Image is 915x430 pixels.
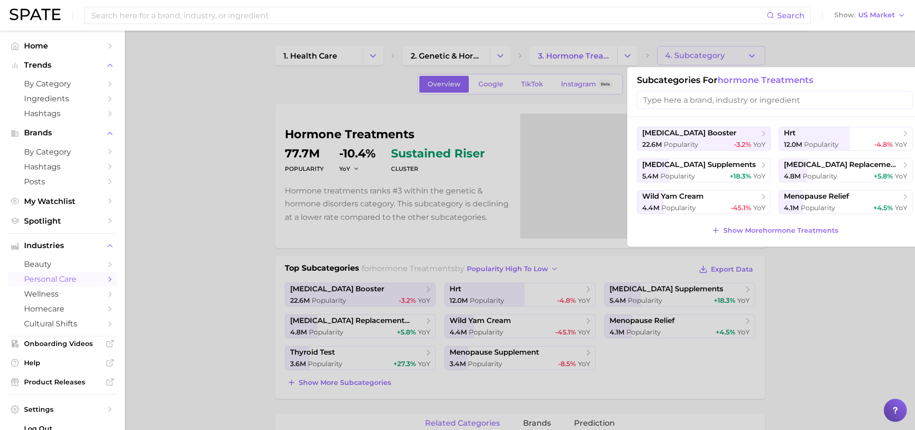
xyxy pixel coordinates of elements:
[642,129,736,138] span: [MEDICAL_DATA] booster
[731,203,751,212] span: -45.1%
[753,140,766,149] span: YoY
[24,275,101,284] span: personal care
[803,172,837,180] span: Popularity
[8,257,117,272] a: beauty
[779,127,913,151] button: hrt12.0m Popularity-4.8% YoY
[718,75,813,85] span: hormone treatments
[709,224,840,237] button: Show Morehormone treatments
[8,301,117,316] a: homecare
[753,172,766,180] span: YoY
[642,160,756,169] span: [MEDICAL_DATA] supplements
[8,58,117,72] button: Trends
[24,289,101,299] span: wellness
[804,140,839,149] span: Popularity
[24,129,101,137] span: Brands
[8,336,117,351] a: Onboarding Videos
[8,159,117,174] a: Hashtags
[661,203,696,212] span: Popularity
[784,140,802,149] span: 12.0m
[8,239,117,253] button: Industries
[834,12,855,18] span: Show
[642,172,659,180] span: 5.4m
[784,129,795,138] span: hrt
[642,192,704,201] span: wild yam cream
[8,38,117,53] a: Home
[24,319,101,328] span: cultural shifts
[637,91,913,109] input: Type here a brand, industry or ingredient
[24,79,101,88] span: by Category
[24,94,101,103] span: Ingredients
[777,11,805,20] span: Search
[874,172,893,180] span: +5.8%
[24,241,101,250] span: Industries
[24,109,101,118] span: Hashtags
[24,260,101,269] span: beauty
[895,140,907,149] span: YoY
[24,41,101,50] span: Home
[730,172,751,180] span: +18.3%
[24,339,101,348] span: Onboarding Videos
[8,316,117,331] a: cultural shifts
[895,203,907,212] span: YoY
[660,172,695,180] span: Popularity
[832,9,908,22] button: ShowUS Market
[8,214,117,228] a: Spotlight
[753,203,766,212] span: YoY
[8,272,117,287] a: personal care
[24,177,101,186] span: Posts
[873,203,893,212] span: +4.5%
[8,402,117,417] a: Settings
[8,126,117,140] button: Brands
[24,216,101,226] span: Spotlight
[8,356,117,370] a: Help
[779,158,913,182] button: [MEDICAL_DATA] replacement therapy4.8m Popularity+5.8% YoY
[637,75,913,85] h1: Subcategories for
[24,304,101,313] span: homecare
[642,203,659,212] span: 4.4m
[784,160,901,169] span: [MEDICAL_DATA] replacement therapy
[10,9,61,20] img: SPATE
[784,192,849,201] span: menopause relief
[8,174,117,189] a: Posts
[24,147,101,156] span: by Category
[24,378,101,386] span: Product Releases
[8,91,117,106] a: Ingredients
[637,127,771,151] button: [MEDICAL_DATA] booster22.6m Popularity-3.2% YoY
[90,7,767,24] input: Search here for a brand, industry, or ingredient
[8,144,117,159] a: by Category
[8,194,117,209] a: My Watchlist
[801,203,835,212] span: Popularity
[784,203,799,212] span: 4.1m
[8,76,117,91] a: by Category
[8,287,117,301] a: wellness
[24,61,101,70] span: Trends
[24,405,101,414] span: Settings
[8,375,117,389] a: Product Releases
[637,190,771,214] button: wild yam cream4.4m Popularity-45.1% YoY
[858,12,895,18] span: US Market
[642,140,662,149] span: 22.6m
[8,106,117,121] a: Hashtags
[734,140,751,149] span: -3.2%
[895,172,907,180] span: YoY
[24,162,101,171] span: Hashtags
[723,227,838,235] span: Show More hormone treatments
[874,140,893,149] span: -4.8%
[664,140,698,149] span: Popularity
[779,190,913,214] button: menopause relief4.1m Popularity+4.5% YoY
[637,158,771,182] button: [MEDICAL_DATA] supplements5.4m Popularity+18.3% YoY
[24,197,101,206] span: My Watchlist
[784,172,801,180] span: 4.8m
[24,358,101,367] span: Help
